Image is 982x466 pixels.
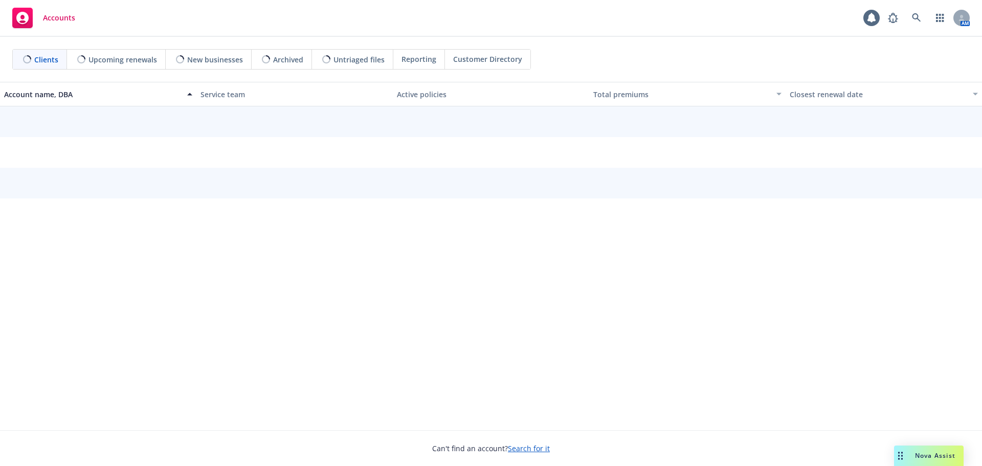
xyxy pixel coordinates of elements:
a: Accounts [8,4,79,32]
button: Closest renewal date [786,82,982,106]
span: Can't find an account? [432,443,550,454]
button: Active policies [393,82,589,106]
div: Drag to move [894,446,907,466]
button: Total premiums [589,82,786,106]
span: Nova Assist [915,451,955,460]
button: Service team [196,82,393,106]
span: New businesses [187,54,243,65]
span: Archived [273,54,303,65]
span: Untriaged files [333,54,385,65]
span: Reporting [401,54,436,64]
div: Service team [200,89,389,100]
span: Customer Directory [453,54,522,64]
a: Search for it [508,443,550,453]
span: Upcoming renewals [88,54,157,65]
a: Search [906,8,927,28]
span: Clients [34,54,58,65]
a: Report a Bug [883,8,903,28]
a: Switch app [930,8,950,28]
span: Accounts [43,14,75,22]
button: Nova Assist [894,446,964,466]
div: Account name, DBA [4,89,181,100]
div: Total premiums [593,89,770,100]
div: Closest renewal date [790,89,967,100]
div: Active policies [397,89,585,100]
